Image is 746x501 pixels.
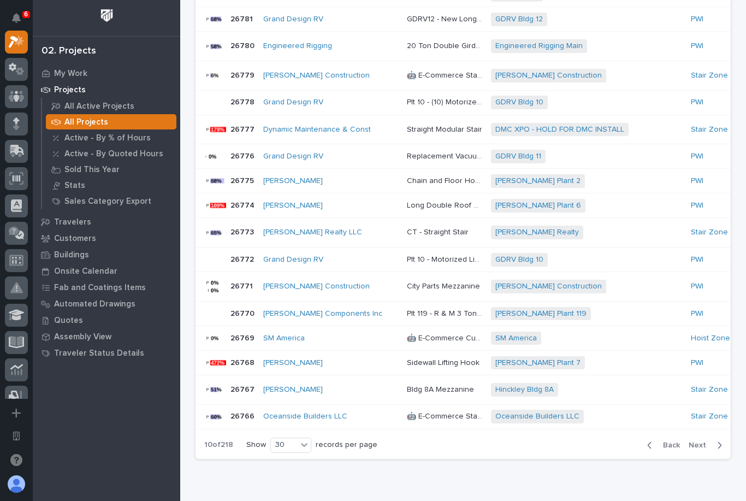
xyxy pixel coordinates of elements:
a: Quotes [33,312,180,328]
a: Active - By Quoted Hours [42,146,180,161]
p: Customers [54,234,96,244]
div: Notifications6 [14,13,28,31]
div: 02. Projects [42,45,96,57]
a: Stair Zone [691,228,728,237]
a: Customers [33,230,180,246]
p: 26778 [230,96,257,107]
p: 🤖 E-Commerce Stair Order [407,410,484,421]
a: Fab and Coatings Items [33,279,180,296]
a: Onsite Calendar [33,263,180,279]
a: Buildings [33,246,180,263]
a: Dynamic Maintenance & Const [263,125,371,134]
p: Sold This Year [64,165,120,175]
p: Active - By Quoted Hours [64,149,163,159]
a: Stair Zone [691,412,728,421]
p: 🤖 E-Commerce Custom Crane(s) [407,332,484,343]
a: Projects [33,81,180,98]
p: 20 Ton Double Girder Bridge Crane Ship Only [407,39,484,51]
a: [PERSON_NAME] Components Inc [263,309,382,319]
a: PWI [691,176,703,186]
button: Open workspace settings [5,425,28,447]
a: GDRV Bldg 11 [495,152,541,161]
div: 30 [271,439,297,451]
p: City Parts Mezzanine [407,280,482,291]
p: GDRV12 - New Longer Rotation Bumper Attachment [407,13,484,24]
a: Grand Design RV [263,255,323,264]
p: Assembly View [54,332,111,342]
a: Grand Design RV [263,98,323,107]
p: Stats [64,181,85,191]
a: GDRV Bldg 10 [495,98,543,107]
p: Plt 10 - Motorized Line Dolly Repair [407,253,484,264]
p: 26770 [230,307,257,319]
a: PWI [691,309,703,319]
a: PWI [691,42,703,51]
a: [PERSON_NAME] Plant 119 [495,309,587,319]
a: PWI [691,152,703,161]
p: 26777 [230,123,257,134]
p: Automated Drawings [54,299,135,309]
a: My Work [33,65,180,81]
p: Travelers [54,217,91,227]
p: Onsite Calendar [54,267,117,276]
a: Hoist Zone [691,334,730,343]
p: Plt 119 - R & M 3 Ton Hoist making a clunking sound when traveling east to west [407,307,484,319]
a: GDRV Bldg 12 [495,15,543,24]
p: Bldg 8A Mezzanine [407,383,476,394]
p: 26766 [230,410,257,421]
a: PWI [691,282,703,291]
button: Add a new app... [5,402,28,425]
a: Sales Category Export [42,193,180,209]
div: We're offline, we will be back soon! [37,180,153,189]
a: [PERSON_NAME] Realty LLC [263,228,362,237]
p: records per page [316,440,377,450]
p: Fab and Coatings Items [54,283,146,293]
a: DMC XPO - HOLD FOR DMC INSTALL [495,125,624,134]
p: Replacement Vacuum Pads - (19) [407,150,484,161]
a: [PERSON_NAME] Construction [495,71,602,80]
button: Next [684,440,731,450]
p: 26780 [230,39,257,51]
p: Chain and Floor Hooks [407,174,484,186]
a: [PERSON_NAME] [263,358,323,368]
a: GDRV Bldg 10 [495,255,543,264]
a: PWI [691,15,703,24]
p: 26767 [230,383,257,394]
p: 26774 [230,199,257,210]
a: All Projects [42,114,180,129]
span: Next [689,440,713,450]
a: PWI [691,201,703,210]
span: Onboarding Call [79,138,139,149]
a: 📖Help Docs [7,134,64,154]
p: 🤖 E-Commerce Stair Order [407,69,484,80]
p: 26771 [230,280,255,291]
a: [PERSON_NAME] Plant 2 [495,176,581,186]
button: Open support chat [5,449,28,471]
p: My Work [54,69,87,79]
a: [PERSON_NAME] Construction [495,282,602,291]
button: Back [638,440,684,450]
a: [PERSON_NAME] [263,176,323,186]
a: Engineered Rigging [263,42,332,51]
p: How can we help? [11,61,199,79]
a: Engineered Rigging Main [495,42,583,51]
button: Notifications [5,7,28,30]
span: Help Docs [22,138,60,149]
p: Traveler Status Details [54,349,144,358]
a: Assembly View [33,328,180,345]
p: 26768 [230,356,257,368]
p: 26773 [230,226,256,237]
p: Sidewall Lifting Hook [407,356,482,368]
a: Oceanside Builders LLC [263,412,347,421]
p: 10 of 218 [196,432,242,458]
p: 6 [24,10,28,18]
p: Sales Category Export [64,197,151,207]
p: Quotes [54,316,83,326]
a: Stair Zone [691,71,728,80]
a: [PERSON_NAME] [263,385,323,394]
a: Sold This Year [42,162,180,177]
p: 26775 [230,174,256,186]
a: Grand Design RV [263,15,323,24]
a: Stats [42,178,180,193]
a: PWI [691,358,703,368]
